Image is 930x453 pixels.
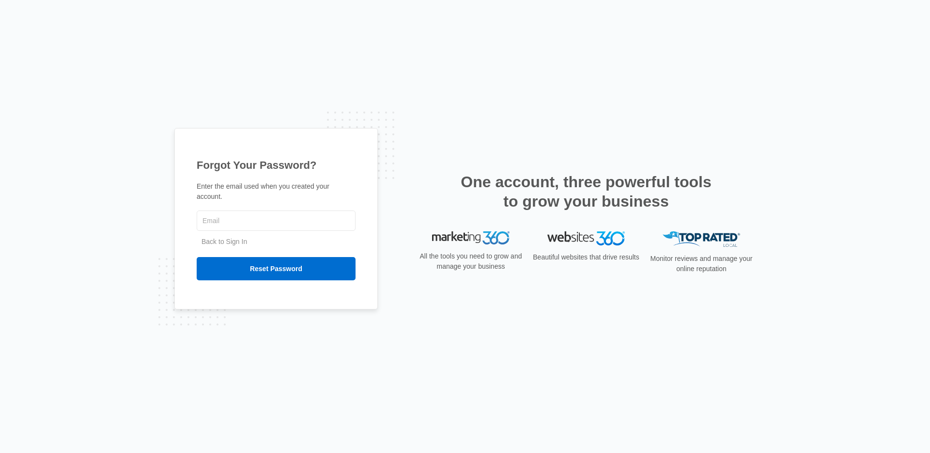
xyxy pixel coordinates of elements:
[201,238,247,245] a: Back to Sign In
[547,231,625,245] img: Websites 360
[197,257,356,280] input: Reset Password
[197,181,356,202] p: Enter the email used when you created your account.
[647,254,756,274] p: Monitor reviews and manage your online reputation
[532,252,640,262] p: Beautiful websites that drive results
[417,251,525,272] p: All the tools you need to grow and manage your business
[197,157,356,173] h1: Forgot Your Password?
[663,231,740,247] img: Top Rated Local
[197,210,356,231] input: Email
[432,231,510,245] img: Marketing 360
[458,172,714,211] h2: One account, three powerful tools to grow your business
